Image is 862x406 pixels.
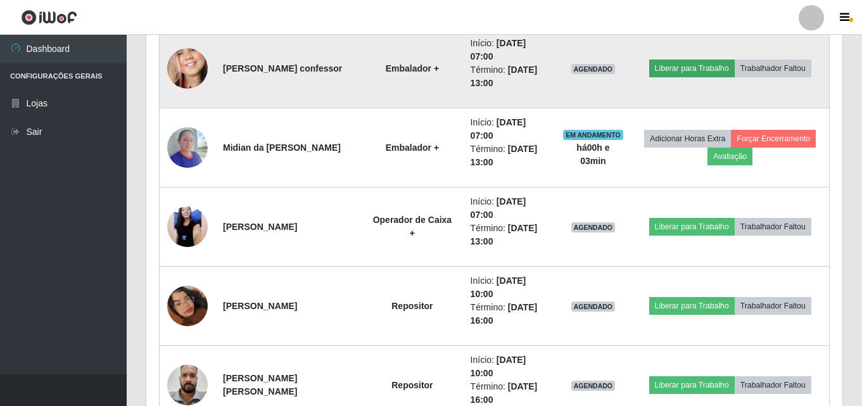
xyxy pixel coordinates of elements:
[571,64,616,74] span: AGENDADO
[571,301,616,312] span: AGENDADO
[167,120,208,174] img: 1723687627540.jpeg
[571,381,616,391] span: AGENDADO
[471,276,526,299] time: [DATE] 10:00
[471,196,526,220] time: [DATE] 07:00
[471,143,548,169] li: Término:
[649,297,735,315] button: Liberar para Trabalho
[471,63,548,90] li: Término:
[649,376,735,394] button: Liberar para Trabalho
[644,130,731,148] button: Adicionar Horas Extra
[373,215,452,238] strong: Operador de Caixa +
[563,130,623,140] span: EM ANDAMENTO
[471,301,548,327] li: Término:
[167,25,208,113] img: 1650948199907.jpeg
[649,218,735,236] button: Liberar para Trabalho
[471,38,526,61] time: [DATE] 07:00
[167,270,208,342] img: 1756135757654.jpeg
[707,148,752,165] button: Avaliação
[223,373,297,396] strong: [PERSON_NAME] [PERSON_NAME]
[649,60,735,77] button: Liberar para Trabalho
[223,63,342,73] strong: [PERSON_NAME] confessor
[21,10,77,25] img: CoreUI Logo
[391,380,433,390] strong: Repositor
[471,355,526,378] time: [DATE] 10:00
[471,116,548,143] li: Início:
[386,143,439,153] strong: Embalador +
[735,218,811,236] button: Trabalhador Faltou
[735,297,811,315] button: Trabalhador Faltou
[223,222,297,232] strong: [PERSON_NAME]
[471,37,548,63] li: Início:
[471,222,548,248] li: Término:
[735,60,811,77] button: Trabalhador Faltou
[391,301,433,311] strong: Repositor
[471,274,548,301] li: Início:
[735,376,811,394] button: Trabalhador Faltou
[386,63,439,73] strong: Embalador +
[223,301,297,311] strong: [PERSON_NAME]
[167,182,208,272] img: 1743178705406.jpeg
[731,130,816,148] button: Forçar Encerramento
[576,143,609,166] strong: há 00 h e 03 min
[223,143,341,153] strong: Midian da [PERSON_NAME]
[471,353,548,380] li: Início:
[571,222,616,232] span: AGENDADO
[471,117,526,141] time: [DATE] 07:00
[471,195,548,222] li: Início:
